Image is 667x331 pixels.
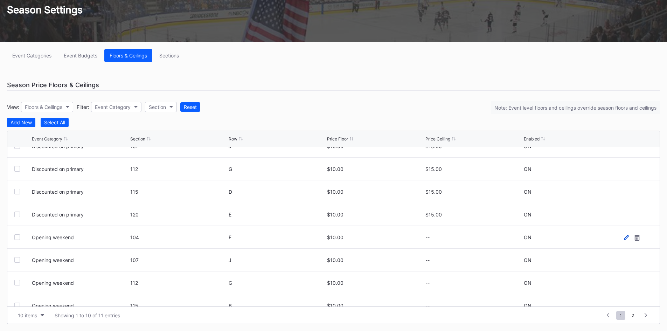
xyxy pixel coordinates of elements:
div: Price Floor [327,136,348,142]
div: Sections [159,53,179,58]
div: G [229,280,325,286]
div: -- [425,257,522,263]
div: Opening weekend [32,303,128,309]
div: Discounted on primary [32,212,128,218]
div: Floors & Ceilings [25,104,62,110]
div: ON [524,189,531,195]
div: ON [524,234,531,240]
div: $15.00 [425,212,522,218]
button: Event Budgets [58,49,103,62]
div: Season Price Floors & Ceilings [7,80,660,91]
div: Event Categories [12,53,51,58]
div: Section [130,136,145,142]
span: 2 [628,311,638,320]
div: ON [524,280,531,286]
div: $10.00 [327,189,424,195]
div: $10.00 [327,303,424,309]
div: 120 [130,212,227,218]
div: Note: Event level floors and ceilings override season floors and ceilings [491,101,660,114]
button: Select All [41,118,69,127]
div: Add New [11,119,32,125]
div: ON [524,166,531,172]
div: Event Budgets [64,53,97,58]
div: Discounted on primary [32,189,128,195]
div: 107 [130,257,227,263]
div: E [229,234,325,240]
div: 115 [130,189,227,195]
div: Discounted on primary [32,166,128,172]
button: Add New [7,118,35,127]
div: B [229,303,325,309]
div: 10 items [18,312,37,318]
div: -- [425,234,522,240]
div: -- [425,303,522,309]
div: Row [229,136,237,142]
div: Reset [184,104,197,110]
div: D [229,189,325,195]
div: 104 [130,234,227,240]
button: Floors & Ceilings [21,102,73,112]
div: G [229,166,325,172]
div: 112 [130,166,227,172]
div: Enabled [524,136,540,142]
div: $10.00 [327,257,424,263]
div: Floors & Ceilings [110,53,147,58]
div: E [229,212,325,218]
div: ON [524,257,531,263]
div: $10.00 [327,234,424,240]
div: Event Category [32,136,62,142]
div: ON [524,303,531,309]
div: $15.00 [425,166,522,172]
div: Opening weekend [32,280,128,286]
button: Event Categories [7,49,57,62]
div: ON [524,212,531,218]
div: Price Ceiling [425,136,450,142]
div: Select All [44,119,65,125]
button: Section [145,102,177,112]
div: $15.00 [425,189,522,195]
div: Opening weekend [32,234,128,240]
div: Event Category [95,104,131,110]
div: $10.00 [327,280,424,286]
div: Filter: [77,104,89,110]
div: 115 [130,303,227,309]
span: 1 [616,311,625,320]
div: 112 [130,280,227,286]
div: Showing 1 to 10 of 11 entries [55,312,120,318]
div: $10.00 [327,166,424,172]
button: Floors & Ceilings [104,49,152,62]
button: 10 items [14,311,48,320]
button: Reset [180,102,200,112]
div: Section [149,104,166,110]
button: Event Category [91,102,141,112]
div: $10.00 [327,212,424,218]
div: -- [425,280,522,286]
div: View: [7,104,19,110]
button: Sections [154,49,184,62]
div: J [229,257,325,263]
div: Opening weekend [32,257,128,263]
